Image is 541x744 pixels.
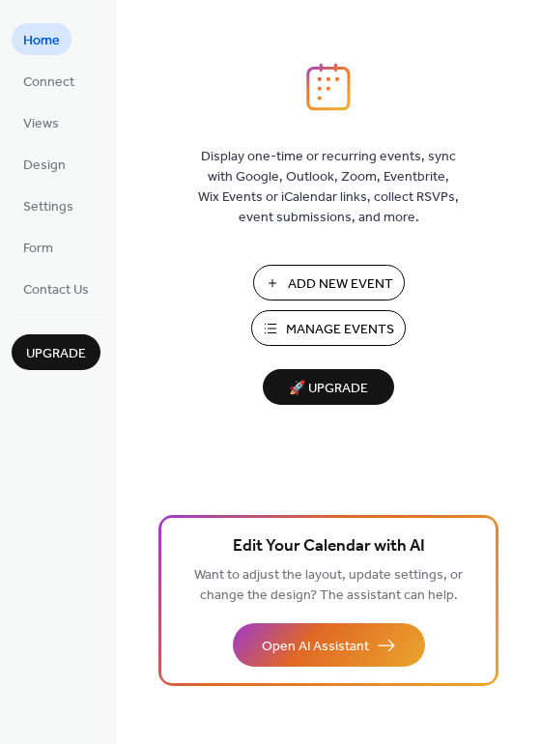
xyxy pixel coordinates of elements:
[12,189,85,221] a: Settings
[23,156,66,176] span: Design
[198,147,459,228] span: Display one-time or recurring events, sync with Google, Outlook, Zoom, Eventbrite, Wix Events or ...
[306,63,351,111] img: logo_icon.svg
[26,344,86,364] span: Upgrade
[286,320,394,340] span: Manage Events
[23,280,89,300] span: Contact Us
[12,148,77,180] a: Design
[233,533,425,560] span: Edit Your Calendar with AI
[12,106,71,138] a: Views
[251,310,406,346] button: Manage Events
[253,265,405,300] button: Add New Event
[263,369,394,405] button: 🚀 Upgrade
[12,65,86,97] a: Connect
[23,114,59,134] span: Views
[23,72,74,93] span: Connect
[233,623,425,667] button: Open AI Assistant
[288,274,393,295] span: Add New Event
[23,239,53,259] span: Form
[12,334,100,370] button: Upgrade
[12,23,71,55] a: Home
[274,376,383,402] span: 🚀 Upgrade
[12,272,100,304] a: Contact Us
[12,231,65,263] a: Form
[23,197,73,217] span: Settings
[262,637,369,657] span: Open AI Assistant
[23,31,60,51] span: Home
[194,562,463,609] span: Want to adjust the layout, update settings, or change the design? The assistant can help.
